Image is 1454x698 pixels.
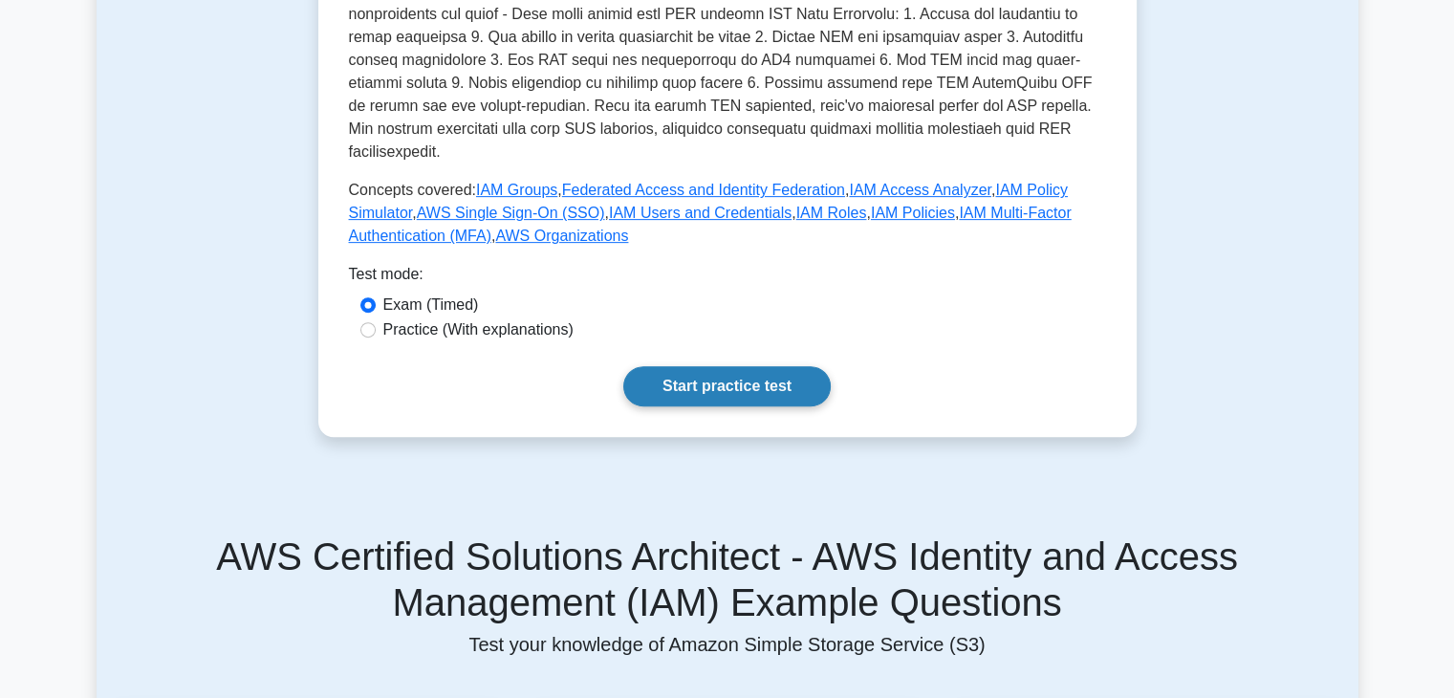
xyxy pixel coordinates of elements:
a: AWS Organizations [495,228,628,244]
a: IAM Roles [796,205,867,221]
a: Federated Access and Identity Federation [562,182,845,198]
label: Exam (Timed) [383,294,479,316]
a: IAM Policies [871,205,955,221]
a: AWS Single Sign-On (SSO) [417,205,605,221]
a: IAM Users and Credentials [609,205,792,221]
a: Start practice test [623,366,831,406]
h5: AWS Certified Solutions Architect - AWS Identity and Access Management (IAM) Example Questions [108,534,1347,625]
p: Test your knowledge of Amazon Simple Storage Service (S3) [108,633,1347,656]
a: IAM Access Analyzer [849,182,991,198]
a: IAM Groups [476,182,557,198]
label: Practice (With explanations) [383,318,574,341]
p: Concepts covered: , , , , , , , , , [349,179,1106,248]
div: Test mode: [349,263,1106,294]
